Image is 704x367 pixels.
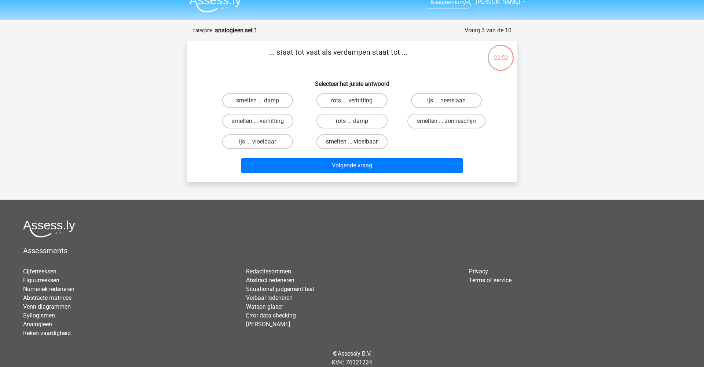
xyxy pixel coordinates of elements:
[222,114,293,128] label: smelten ... verhitting
[246,312,296,319] a: Error data checking
[23,303,71,310] a: Venn diagrammen
[23,321,52,328] a: Analogieen
[465,26,511,35] div: Vraag 3 van de 10
[469,277,511,284] a: Terms of service
[23,330,71,337] a: Reken vaardigheid
[23,312,55,319] a: Syllogismen
[246,277,294,284] a: Abstract redeneren
[23,246,681,255] h5: Assessments
[198,75,506,87] h6: Selecteer het juiste antwoord
[316,134,387,149] label: smelten ... vloeibaar
[23,220,75,237] img: Assessly logo
[316,114,387,128] label: rots ... damp
[469,268,488,275] a: Privacy
[487,44,514,62] div: 02:52
[215,27,257,34] strong: analogieen set 1
[192,28,213,33] small: Categorie:
[198,47,478,69] p: ... staat tot vast als verdampen staat tot ...
[246,303,283,310] a: Watson glaser
[316,93,387,108] label: rots ... verhitting
[241,158,463,173] button: Volgende vraag
[23,294,71,301] a: Abstracte matrices
[246,294,293,301] a: Verbaal redeneren
[23,268,56,275] a: Cijferreeksen
[407,114,485,128] label: smelten ... zonneschijn
[246,268,291,275] a: Redactiesommen
[246,321,290,328] a: [PERSON_NAME]
[222,93,293,108] label: smelten ... damp
[23,286,74,292] a: Numeriek redeneren
[411,93,482,108] label: ijs ... neerslaan
[246,286,314,292] a: Situational judgement test
[222,134,293,149] label: ijs ... vloeibaar
[23,277,59,284] a: Figuurreeksen
[338,350,371,357] a: Assessly B.V.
